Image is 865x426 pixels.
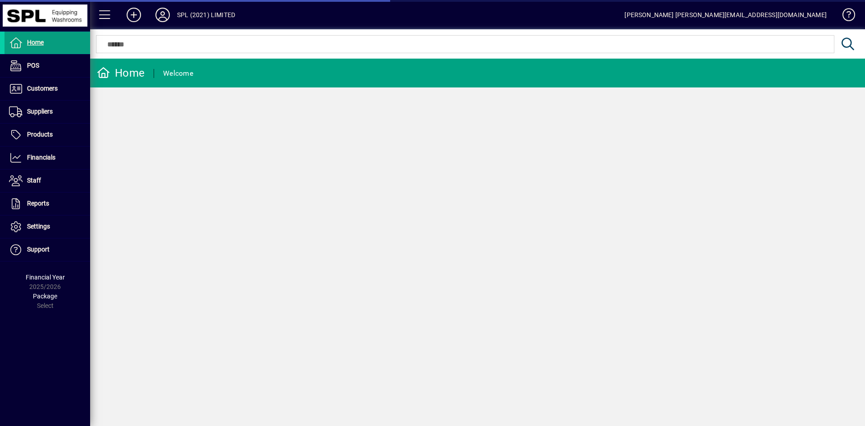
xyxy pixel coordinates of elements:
[5,147,90,169] a: Financials
[26,274,65,281] span: Financial Year
[5,192,90,215] a: Reports
[119,7,148,23] button: Add
[836,2,854,31] a: Knowledge Base
[148,7,177,23] button: Profile
[27,223,50,230] span: Settings
[5,55,90,77] a: POS
[5,78,90,100] a: Customers
[27,154,55,161] span: Financials
[27,177,41,184] span: Staff
[5,215,90,238] a: Settings
[27,246,50,253] span: Support
[163,66,193,81] div: Welcome
[5,238,90,261] a: Support
[27,62,39,69] span: POS
[27,200,49,207] span: Reports
[27,85,58,92] span: Customers
[5,101,90,123] a: Suppliers
[27,39,44,46] span: Home
[624,8,827,22] div: [PERSON_NAME] [PERSON_NAME][EMAIL_ADDRESS][DOMAIN_NAME]
[177,8,235,22] div: SPL (2021) LIMITED
[5,169,90,192] a: Staff
[5,124,90,146] a: Products
[27,108,53,115] span: Suppliers
[33,293,57,300] span: Package
[27,131,53,138] span: Products
[97,66,145,80] div: Home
